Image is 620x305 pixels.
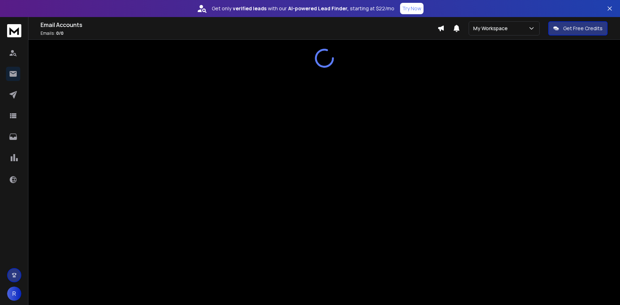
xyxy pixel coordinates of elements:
p: My Workspace [473,25,511,32]
strong: AI-powered Lead Finder, [288,5,349,12]
span: 0 / 0 [56,30,64,36]
button: Get Free Credits [548,21,608,36]
button: R [7,287,21,301]
p: Try Now [402,5,421,12]
button: Try Now [400,3,424,14]
h1: Email Accounts [41,21,437,29]
img: logo [7,24,21,37]
p: Get only with our starting at $22/mo [212,5,394,12]
p: Get Free Credits [563,25,603,32]
strong: verified leads [233,5,266,12]
p: Emails : [41,31,437,36]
